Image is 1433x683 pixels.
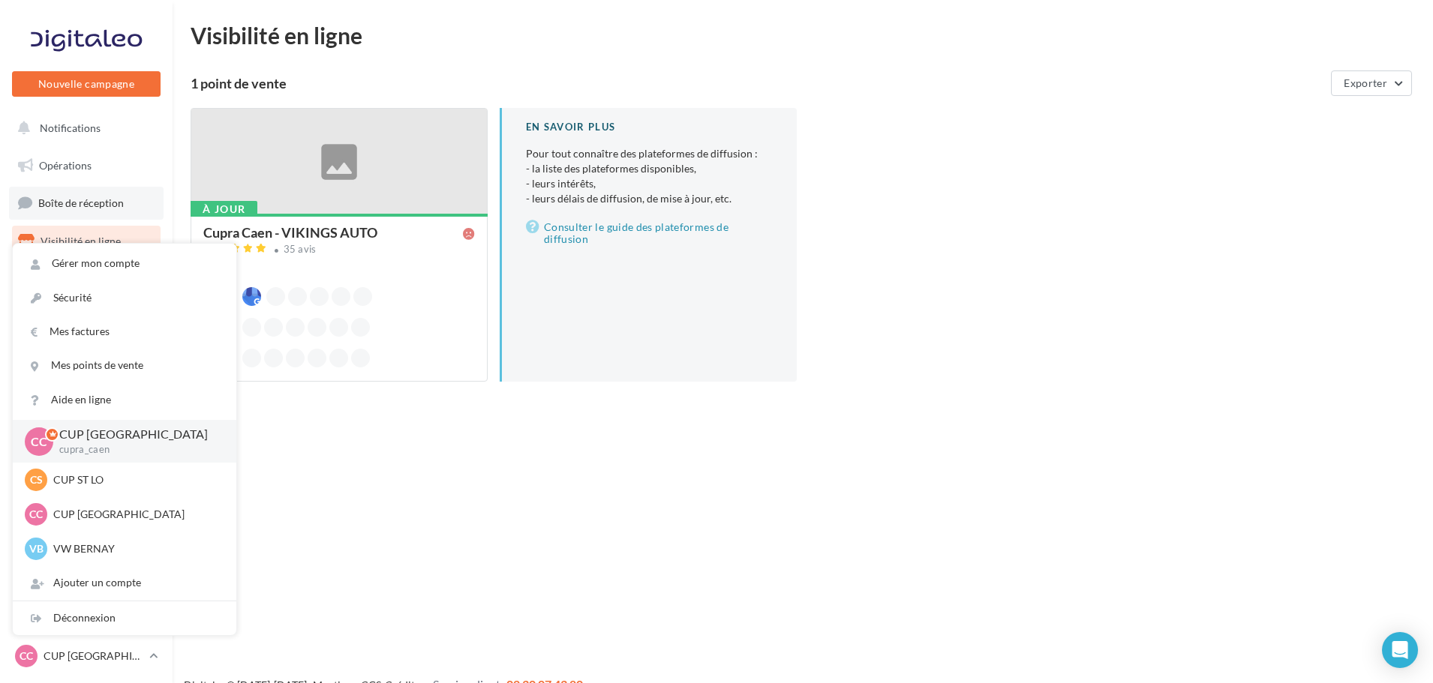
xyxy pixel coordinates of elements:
a: Gérer mon compte [13,247,236,280]
button: Nouvelle campagne [12,71,161,97]
a: Médiathèque [9,337,164,369]
p: CUP [GEOGRAPHIC_DATA] [53,507,218,522]
span: CS [30,472,43,487]
div: 35 avis [284,244,317,254]
span: Notifications [40,121,101,134]
a: Campagnes DataOnDemand [9,462,164,506]
a: Mes points de vente [13,349,236,382]
a: Mes factures [13,315,236,349]
span: VB [29,541,44,556]
div: Visibilité en ligne [191,24,1415,46]
div: À jour [191,201,257,217]
span: Visibilité en ligne [41,235,121,247]
a: Aide en ligne [13,383,236,417]
p: VW BERNAY [53,541,218,556]
a: 35 avis [203,241,475,259]
a: Sécurité [13,281,236,315]
button: Notifications [9,112,158,144]
div: Open Intercom Messenger [1382,632,1418,668]
a: Contacts [9,300,164,331]
p: CUP ST LO [53,472,218,487]
a: CC CUP [GEOGRAPHIC_DATA] [12,642,161,670]
div: Ajouter un compte [13,566,236,600]
span: CC [29,507,43,522]
a: Opérations [9,150,164,181]
span: Opérations [39,159,92,172]
li: - leurs intérêts, [526,176,773,191]
a: PLV et print personnalisable [9,412,164,456]
p: CUP [GEOGRAPHIC_DATA] [44,649,143,664]
span: CC [20,649,33,664]
a: Boîte de réception [9,187,164,219]
div: Déconnexion [13,601,236,635]
span: Boîte de réception [38,196,124,209]
p: Pour tout connaître des plateformes de diffusion : [526,146,773,206]
div: 1 point de vente [191,76,1325,90]
li: - la liste des plateformes disponibles, [526,161,773,176]
span: Exporter [1344,76,1387,89]
a: Campagnes [9,263,164,295]
div: En savoir plus [526,120,773,134]
button: Exporter [1331,70,1412,96]
div: Cupra Caen - VIKINGS AUTO [203,226,377,239]
a: Visibilité en ligne [9,226,164,257]
p: cupra_caen [59,443,212,457]
p: CUP [GEOGRAPHIC_DATA] [59,426,212,443]
a: Consulter le guide des plateformes de diffusion [526,218,773,248]
span: CC [31,433,47,450]
a: Calendrier [9,375,164,406]
li: - leurs délais de diffusion, de mise à jour, etc. [526,191,773,206]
